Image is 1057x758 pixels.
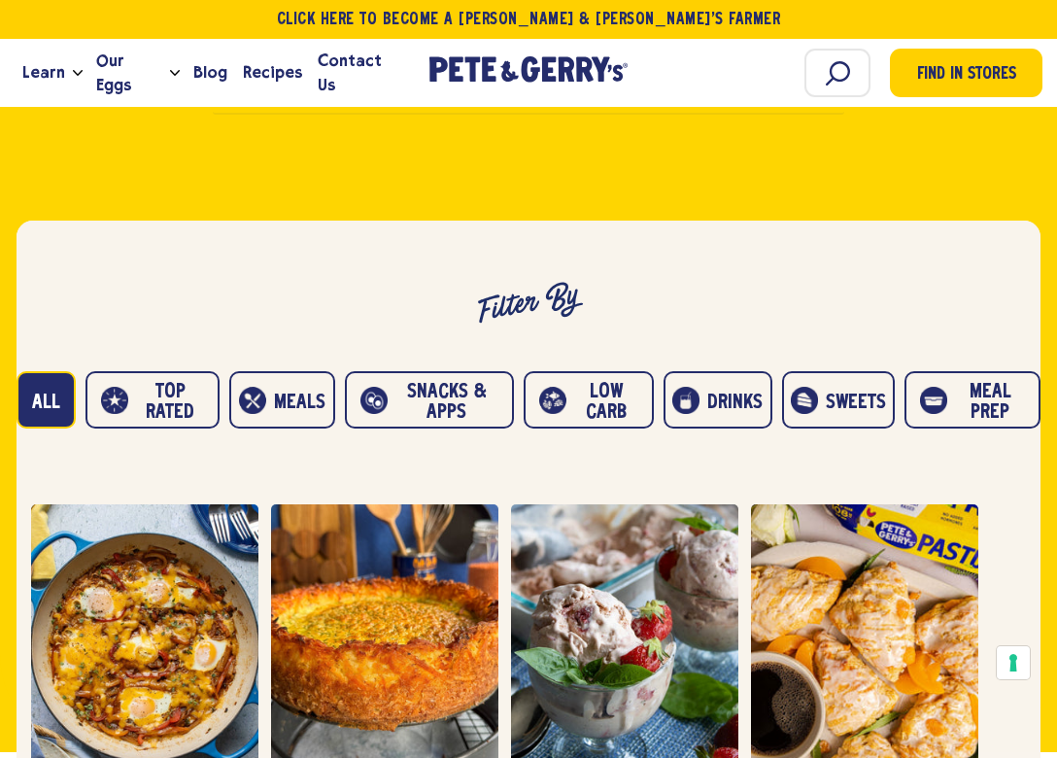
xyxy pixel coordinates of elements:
[310,47,410,99] a: Contact Us
[170,70,180,77] button: Open the dropdown menu for Our Eggs
[917,62,1016,88] span: Find in Stores
[804,49,870,97] input: Search
[17,289,1040,456] div: blog filter
[782,371,895,429] button: Sweets
[96,49,162,97] span: Our Eggs
[318,49,402,97] span: Contact Us
[243,60,302,85] span: Recipes
[904,371,1040,429] button: Meal prep
[229,371,335,429] button: Meals
[88,47,170,99] a: Our Eggs
[664,371,772,429] button: Drinks
[524,371,654,429] button: Low carb
[890,49,1042,97] a: Find in Stores
[193,60,227,85] span: Blog
[997,646,1030,679] button: Your consent preferences for tracking technologies
[345,371,514,429] button: Snacks & Apps
[235,47,310,99] a: Recipes
[186,47,235,99] a: Blog
[73,70,83,77] button: Open the dropdown menu for Learn
[85,371,220,429] button: Top Rated
[22,60,65,85] span: Learn
[15,47,73,99] a: Learn
[476,280,581,327] h3: Filter By
[17,371,76,429] button: All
